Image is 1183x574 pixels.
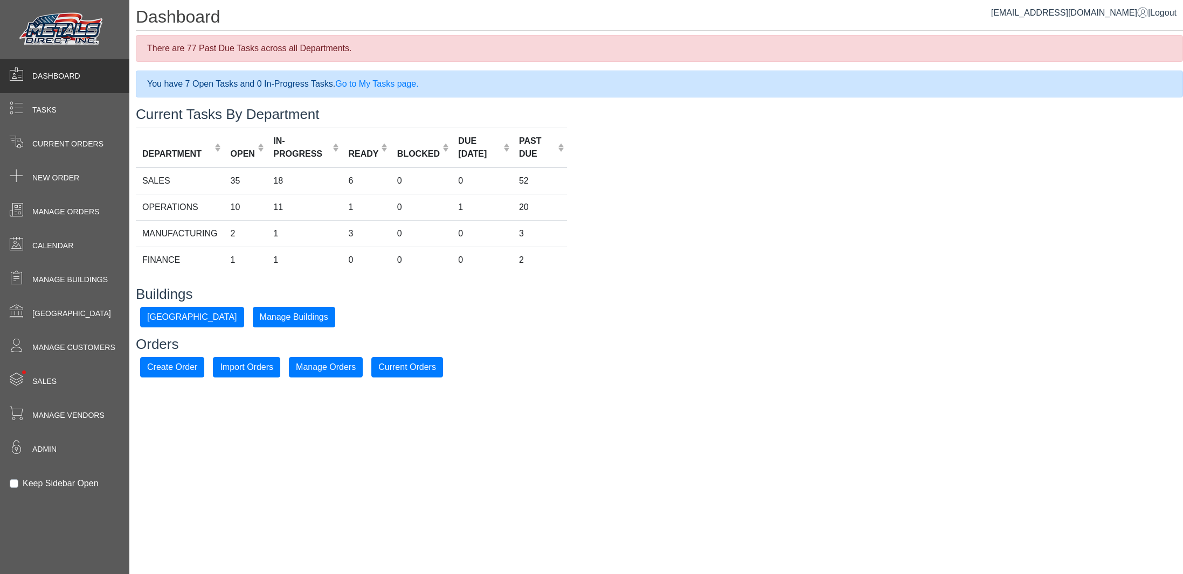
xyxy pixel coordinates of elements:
[253,312,335,321] a: Manage Buildings
[140,362,204,371] a: Create Order
[32,240,73,251] span: Calendar
[267,220,342,247] td: 1
[16,10,108,50] img: Metals Direct Inc Logo
[513,220,567,247] td: 3
[140,357,204,377] button: Create Order
[136,167,224,194] td: SALES
[267,167,342,194] td: 18
[32,71,80,82] span: Dashboard
[342,167,390,194] td: 6
[991,6,1177,19] div: |
[32,308,111,319] span: [GEOGRAPHIC_DATA]
[513,247,567,273] td: 2
[136,194,224,220] td: OPERATIONS
[991,8,1148,17] a: [EMAIL_ADDRESS][DOMAIN_NAME]
[289,357,363,377] button: Manage Orders
[32,172,79,184] span: New Order
[273,135,330,160] div: IN-PROGRESS
[136,336,1183,353] h3: Orders
[342,247,390,273] td: 0
[213,357,280,377] button: Import Orders
[32,206,99,218] span: Manage Orders
[267,247,342,273] td: 1
[10,355,38,390] span: •
[513,194,567,220] td: 20
[213,362,280,371] a: Import Orders
[513,167,567,194] td: 52
[224,167,267,194] td: 35
[231,148,255,160] div: OPEN
[32,274,108,285] span: Manage Buildings
[136,71,1183,97] div: You have 7 Open Tasks and 0 In-Progress Tasks.
[224,247,267,273] td: 1
[32,376,57,387] span: Sales
[136,286,1183,303] h3: Buildings
[391,220,452,247] td: 0
[32,342,115,353] span: Manage Customers
[136,220,224,247] td: MANUFACTURING
[519,135,555,160] div: PAST DUE
[224,194,267,220] td: 10
[32,138,103,150] span: Current Orders
[136,6,1183,31] h1: Dashboard
[391,167,452,194] td: 0
[136,35,1183,62] div: There are 77 Past Due Tasks across all Departments.
[391,194,452,220] td: 0
[452,167,513,194] td: 0
[348,148,378,160] div: READY
[140,312,244,321] a: [GEOGRAPHIC_DATA]
[371,357,443,377] button: Current Orders
[1150,8,1177,17] span: Logout
[371,362,443,371] a: Current Orders
[136,247,224,273] td: FINANCE
[335,79,418,88] a: Go to My Tasks page.
[452,247,513,273] td: 0
[32,410,105,421] span: Manage Vendors
[452,194,513,220] td: 1
[458,135,500,160] div: DUE [DATE]
[136,106,1183,123] h3: Current Tasks By Department
[224,220,267,247] td: 2
[342,194,390,220] td: 1
[140,307,244,327] button: [GEOGRAPHIC_DATA]
[452,220,513,247] td: 0
[289,362,363,371] a: Manage Orders
[32,104,57,116] span: Tasks
[391,247,452,273] td: 0
[342,220,390,247] td: 3
[253,307,335,327] button: Manage Buildings
[267,194,342,220] td: 11
[142,148,212,160] div: DEPARTMENT
[397,148,440,160] div: BLOCKED
[32,444,57,455] span: Admin
[23,477,99,490] label: Keep Sidebar Open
